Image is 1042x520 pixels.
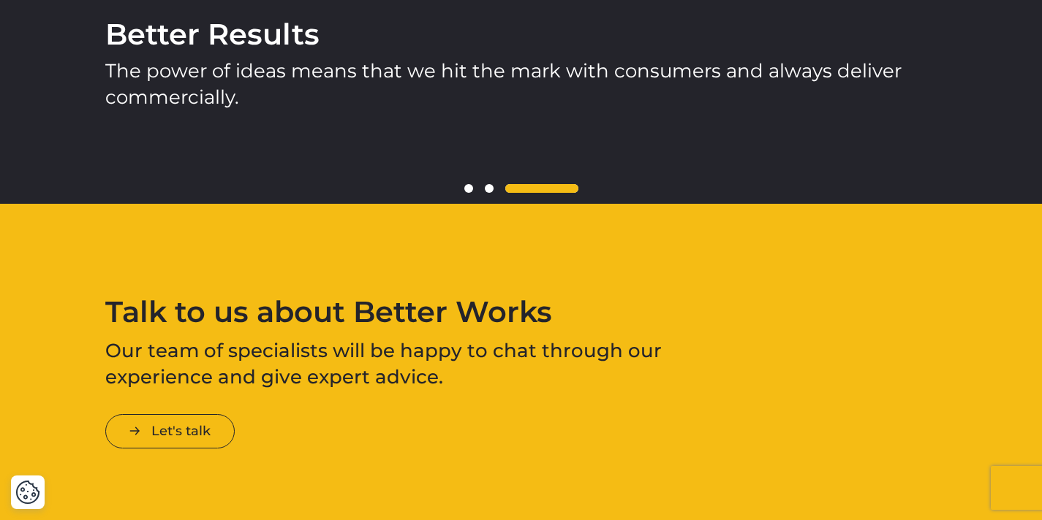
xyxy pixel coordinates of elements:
p: The power of ideas means that we hit the mark with consumers and always deliver commercially. [105,58,937,110]
img: Revisit consent button [15,480,40,505]
button: Cookie Settings [15,480,40,505]
div: Better Results [105,17,937,52]
a: Let's talk [105,414,235,448]
h2: Talk to us about Better Works [105,297,681,326]
p: Our team of specialists will be happy to chat through our experience and give expert advice. [105,338,681,391]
